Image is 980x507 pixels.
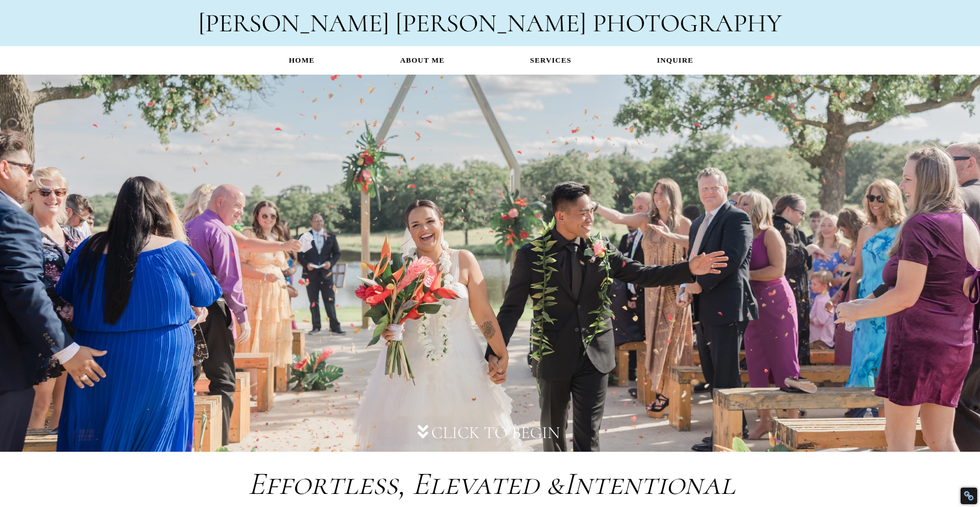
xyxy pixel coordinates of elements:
[406,422,574,443] button: Click to Begin
[487,49,614,71] a: Services
[963,490,974,501] div: Restore Info Box &#10;&#10;NoFollow Info:&#10; META-Robots NoFollow: &#09;false&#10; META-Robots ...
[198,7,389,39] span: [PERSON_NAME]
[431,422,560,443] div: Click to Begin
[357,49,487,71] a: About Me
[248,464,735,503] em: Intentional
[614,49,736,71] a: INQUIRE
[246,49,357,71] a: Home
[395,7,586,39] span: [PERSON_NAME]
[248,464,405,503] span: Effortless,
[593,7,782,39] span: PHOTOGRAPHY
[412,464,563,503] span: Elevated &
